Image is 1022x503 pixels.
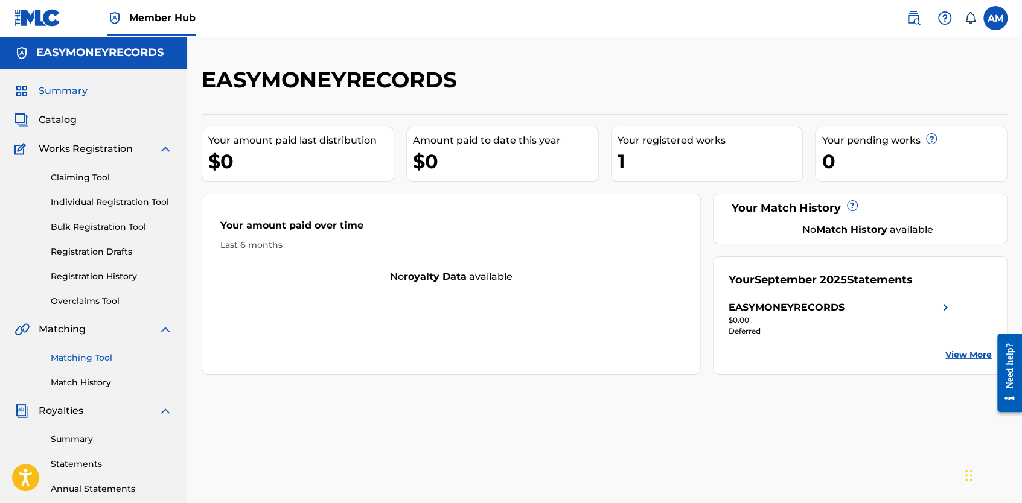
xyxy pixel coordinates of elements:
[39,142,133,156] span: Works Registration
[158,322,173,337] img: expand
[933,6,957,30] div: Help
[14,403,29,418] img: Royalties
[822,148,1007,175] div: 0
[938,300,953,315] img: right chevron icon
[14,322,30,337] img: Matching
[822,133,1007,148] div: Your pending works
[729,300,953,337] a: EASYMONEYRECORDSright chevron icon$0.00Deferred
[729,326,953,337] div: Deferred
[965,457,972,493] div: Drag
[937,11,952,25] img: help
[51,352,173,364] a: Matching Tool
[158,403,173,418] img: expand
[413,133,598,148] div: Amount paid to date this year
[816,224,887,235] strong: Match History
[964,12,976,24] div: Notifications
[51,221,173,233] a: Bulk Registration Tool
[729,300,845,315] div: EASYMONEYRECORDS
[208,133,394,148] div: Your amount paid last distribution
[51,433,173,446] a: Summary
[39,113,77,127] span: Catalog
[51,376,173,389] a: Match History
[51,196,173,209] a: Individual Registration Tool
[39,84,88,98] span: Summary
[51,295,173,308] a: Overclaims Tool
[14,9,61,27] img: MLC Logo
[51,171,173,184] a: Claiming Tool
[129,11,196,25] span: Member Hub
[36,46,164,60] h5: EASYMONEYRECORDS
[202,66,463,93] h2: EASYMONEYRECORDS
[413,148,598,175] div: $0
[404,271,467,282] strong: royalty data
[945,349,992,361] a: View More
[744,223,992,237] div: No available
[906,11,921,25] img: search
[14,84,88,98] a: SummarySummary
[983,6,1008,30] div: User Menu
[755,273,847,286] span: September 2025
[39,403,83,418] span: Royalties
[158,142,173,156] img: expand
[729,200,992,217] div: Your Match History
[51,482,173,495] a: Annual Statements
[988,324,1022,422] iframe: Resource Center
[14,46,29,60] img: Accounts
[927,134,936,144] span: ?
[220,218,682,239] div: Your amount paid over time
[208,148,394,175] div: $0
[51,458,173,470] a: Statements
[220,239,682,251] div: Last 6 months
[14,113,77,127] a: CatalogCatalog
[39,322,86,337] span: Matching
[901,6,925,30] a: Public Search
[202,270,700,284] div: No available
[848,201,857,210] span: ?
[962,445,1022,503] iframe: Chat Widget
[14,113,29,127] img: Catalog
[618,133,803,148] div: Your registered works
[14,84,29,98] img: Summary
[618,148,803,175] div: 1
[729,315,953,326] div: $0.00
[51,270,173,283] a: Registration History
[14,142,30,156] img: Works Registration
[51,245,173,258] a: Registration Drafts
[729,272,913,288] div: Your Statements
[107,11,122,25] img: Top Rightsholder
